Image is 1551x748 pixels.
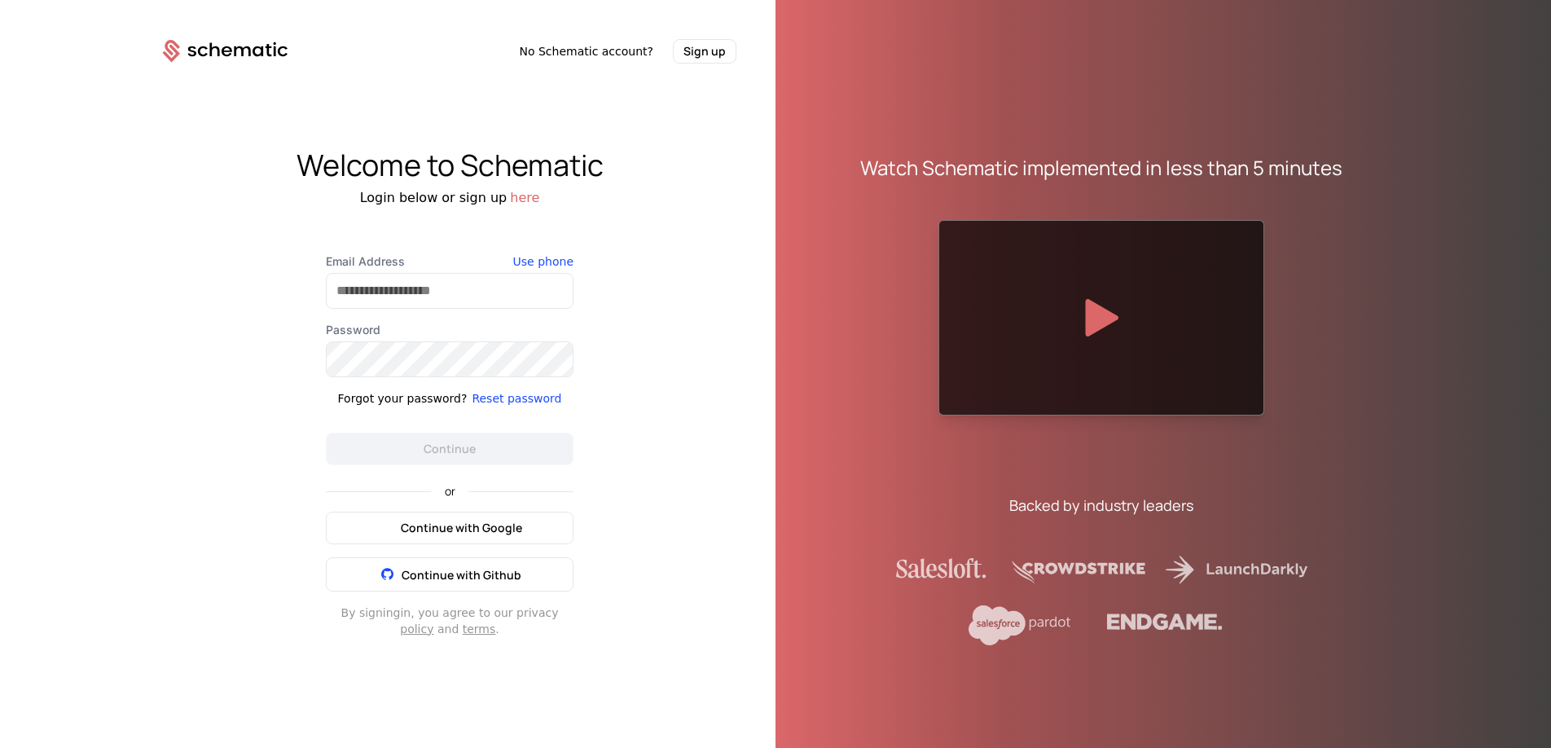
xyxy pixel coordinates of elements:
a: terms [463,623,496,636]
span: Continue with Github [402,567,521,583]
label: Email Address [326,253,573,270]
div: By signing in , you agree to our privacy and . [326,605,573,637]
button: Sign up [673,39,736,64]
button: Continue with Github [326,557,573,592]
a: policy [400,623,433,636]
span: No Schematic account? [519,43,653,59]
div: Login below or sign up [124,188,775,208]
button: Use phone [513,253,573,270]
button: Continue [326,433,573,465]
button: Reset password [472,390,561,407]
div: Watch Schematic implemented in less than 5 minutes [860,155,1342,181]
span: or [432,486,468,497]
div: Welcome to Schematic [124,149,775,182]
label: Password [326,322,573,338]
button: here [510,188,539,208]
button: Continue with Google [326,512,573,544]
div: Forgot your password? [338,390,468,407]
div: Backed by industry leaders [1009,494,1193,517]
span: Continue with Google [401,520,522,536]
